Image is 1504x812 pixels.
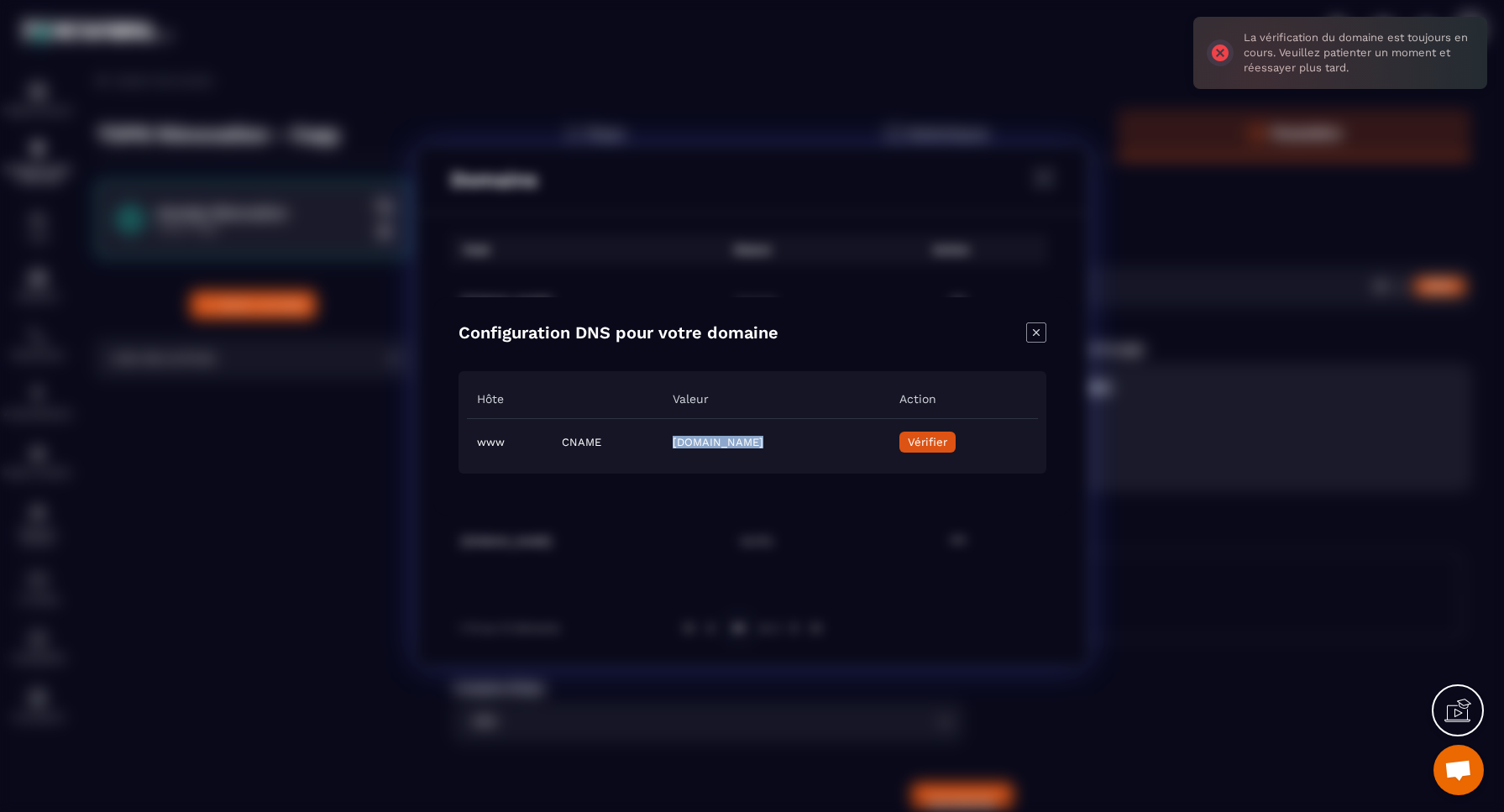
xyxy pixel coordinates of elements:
span: Vérifier [907,436,946,448]
div: Close modal [1026,322,1046,346]
button: Vérifier [899,432,955,453]
th: Action [888,380,1037,419]
td: CNAME [551,418,662,465]
h4: Configuration DNS pour votre domaine [459,322,778,346]
th: Valeur [663,380,888,419]
td: www [467,418,552,465]
a: Ouvrir le chat [1433,745,1484,795]
td: [DOMAIN_NAME] [663,418,888,465]
th: Hôte [467,380,552,419]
